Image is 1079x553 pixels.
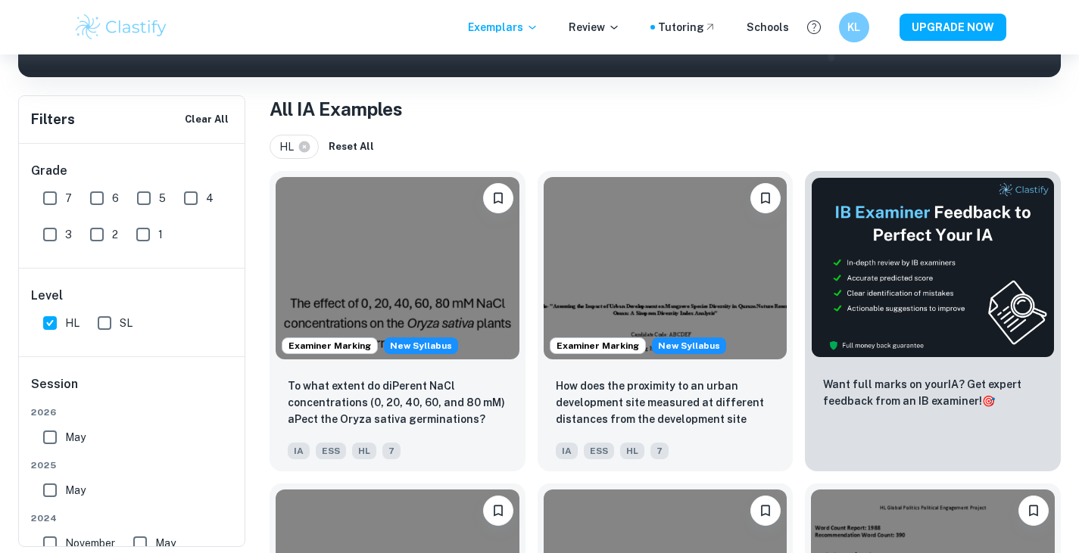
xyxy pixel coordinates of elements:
span: May [65,482,86,499]
h6: KL [845,19,862,36]
a: Tutoring [658,19,716,36]
span: 2025 [31,458,234,472]
span: 2024 [31,511,234,525]
img: ESS IA example thumbnail: To what extent do diPerent NaCl concentr [276,177,519,359]
span: 6 [112,190,119,207]
span: 1 [158,226,163,243]
h1: All IA Examples [270,95,1061,123]
p: Exemplars [468,19,538,36]
h6: Level [31,287,234,305]
span: 2026 [31,405,234,419]
button: UPGRADE NOW [900,14,1006,41]
img: Thumbnail [811,177,1055,358]
h6: Filters [31,109,75,130]
a: ThumbnailWant full marks on yourIA? Get expert feedback from an IB examiner! [805,171,1061,471]
span: Examiner Marking [282,339,377,353]
span: 3 [65,226,72,243]
div: Starting from the May 2026 session, the ESS IA requirements have changed. We created this exempla... [384,337,458,354]
span: HL [65,315,80,331]
div: Starting from the May 2026 session, the ESS IA requirements have changed. We created this exempla... [652,337,726,354]
span: IA [556,443,578,459]
a: Schools [747,19,789,36]
button: Bookmark [483,496,513,526]
h6: Grade [31,162,234,180]
p: To what extent do diPerent NaCl concentrations (0, 20, 40, 60, and 80 mM) aPect the Oryza sativa ... [288,377,507,427]
span: 7 [382,443,401,459]
span: 7 [650,443,669,459]
img: Clastify logo [73,12,170,42]
p: Want full marks on your IA ? Get expert feedback from an IB examiner! [823,376,1043,409]
a: Examiner MarkingStarting from the May 2026 session, the ESS IA requirements have changed. We crea... [270,171,525,471]
button: Bookmark [483,183,513,213]
button: Bookmark [750,183,781,213]
span: 2 [112,226,118,243]
span: 5 [159,190,166,207]
p: How does the proximity to an urban development site measured at different distances from the deve... [556,377,775,429]
button: KL [839,12,869,42]
span: May [155,535,176,551]
span: November [65,535,115,551]
span: New Syllabus [384,337,458,354]
a: Examiner MarkingStarting from the May 2026 session, the ESS IA requirements have changed. We crea... [538,171,794,471]
button: Help and Feedback [801,14,827,40]
span: Examiner Marking [550,339,645,353]
button: Bookmark [1018,496,1049,526]
button: Clear All [181,108,232,131]
span: 🎯 [982,395,995,407]
span: New Syllabus [652,337,726,354]
span: 7 [65,190,72,207]
span: IA [288,443,310,459]
span: HL [279,138,301,155]
img: ESS IA example thumbnail: How does the proximity to an urban devel [544,177,787,359]
p: Review [569,19,620,36]
span: HL [352,443,376,459]
span: 4 [206,190,214,207]
span: ESS [316,443,346,459]
button: Bookmark [750,496,781,526]
div: HL [270,135,319,159]
button: Reset All [325,135,378,158]
span: SL [120,315,133,331]
h6: Session [31,375,234,405]
span: ESS [584,443,614,459]
span: HL [620,443,644,459]
span: May [65,429,86,446]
